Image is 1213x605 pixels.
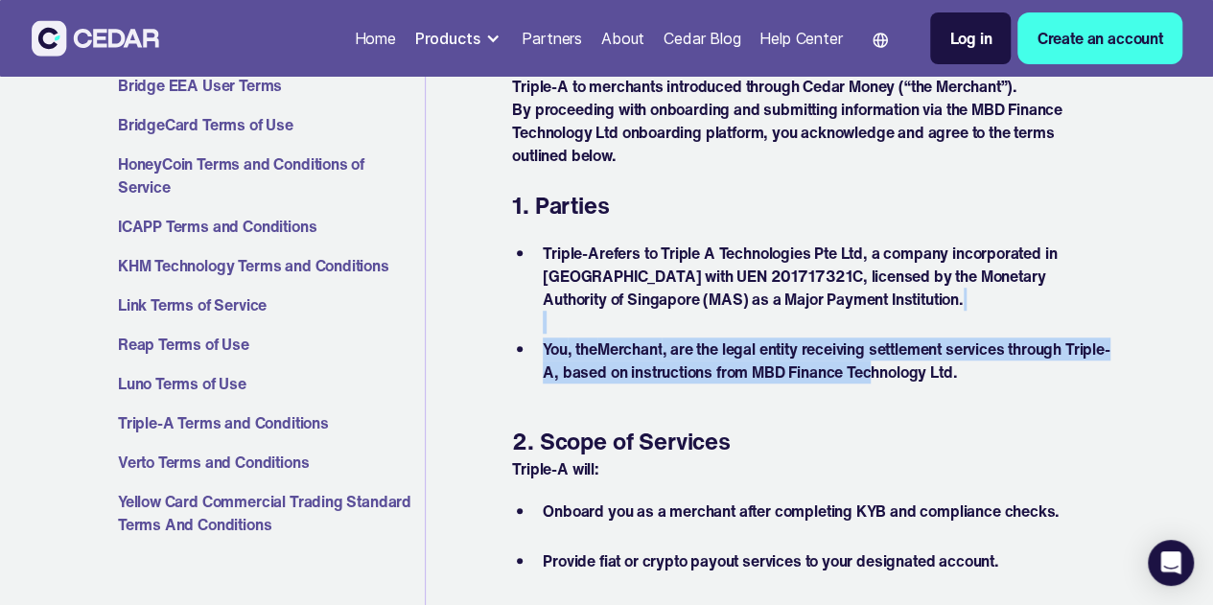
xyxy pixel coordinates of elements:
a: HoneyCoin Terms and Conditions of Service [118,152,417,198]
a: Verto Terms and Conditions [118,451,417,474]
a: Help Center [752,17,850,59]
a: Partners [514,17,590,59]
a: Create an account [1017,12,1181,64]
a: Bridge EEA User Terms [118,74,417,97]
a: Home [346,17,403,59]
p: Triple-A will: [512,457,1110,480]
li: , the , are the legal entity receiving settlement services through Triple-A, based on instruction... [535,337,1110,384]
strong: 2. Scope of Services [512,424,730,458]
div: Log in [949,27,991,50]
li: refers to Triple A Technologies Pte Ltd, a company incorporated in [GEOGRAPHIC_DATA] with UEN 201... [535,242,1110,334]
a: Log in [930,12,1011,64]
a: Link Terms of Service [118,293,417,316]
div: Help Center [759,27,842,50]
div: Products [415,27,480,50]
a: KHM Technology Terms and Conditions [118,254,417,277]
p: ‍ [512,167,1110,190]
li: Provide fiat or crypto payout services to your designated account. [535,549,1110,595]
div: Partners [522,27,582,50]
p: ‍ [512,403,1110,426]
div: Open Intercom Messenger [1148,540,1194,586]
a: ICAPP Terms and Conditions [118,215,417,238]
a: Cedar Blog [656,17,748,59]
a: BridgeCard Terms of Use [118,113,417,136]
strong: Triple-A [543,242,599,265]
a: Triple-A Terms and Conditions [118,411,417,434]
div: Products [408,19,511,58]
strong: You [543,337,567,361]
a: About [594,17,652,59]
a: Luno Terms of Use [118,372,417,395]
strong: 1. Parties [512,188,609,222]
a: Yellow Card Commercial Trading Standard Terms And Conditions [118,490,417,536]
strong: Merchant [597,337,663,361]
p: By proceeding with onboarding and submitting information via the MBD Finance Technology Ltd onboa... [512,98,1110,167]
a: Reap Terms of Use [118,333,417,356]
div: About [601,27,644,50]
div: Home [354,27,395,50]
img: world icon [873,33,888,48]
li: Onboard you as a merchant after completing KYB and compliance checks. [535,500,1110,546]
div: Cedar Blog [664,27,740,50]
